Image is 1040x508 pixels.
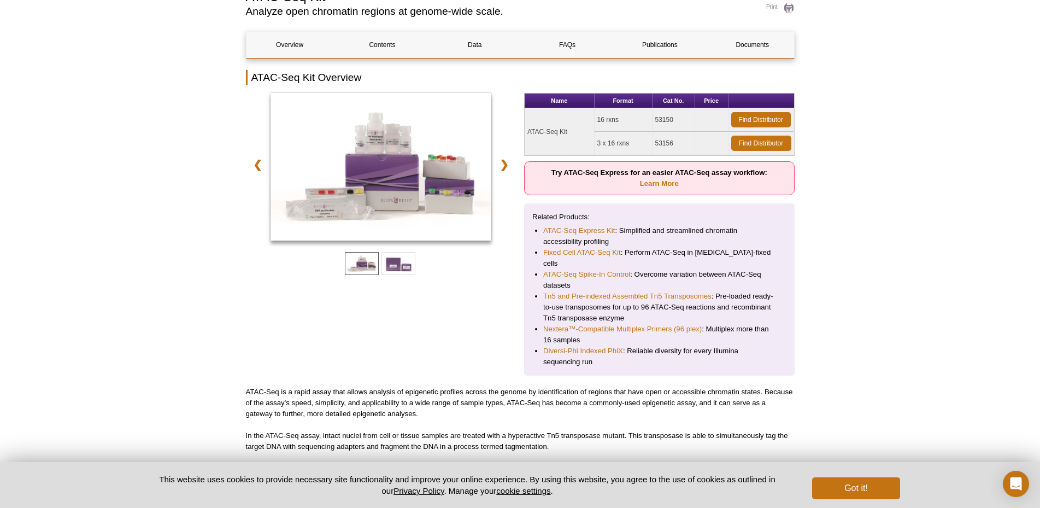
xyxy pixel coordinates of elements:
[339,32,426,58] a: Contents
[246,387,795,419] p: ATAC-Seq is a rapid assay that allows analysis of epigenetic profiles across the genome by identi...
[525,108,595,155] td: ATAC-Seq Kit
[543,247,775,269] li: : Perform ATAC-Seq in [MEDICAL_DATA]-fixed cells
[543,291,775,324] li: : Pre-loaded ready-to-use transposomes for up to 96 ATAC-Seq reactions and recombinant Tn5 transp...
[543,269,775,291] li: : Overcome variation between ATAC-Seq datasets
[653,108,695,132] td: 53150
[246,152,269,177] a: ❮
[543,291,712,302] a: Tn5 and Pre-indexed Assembled Tn5 Transposomes
[525,94,595,108] th: Name
[524,32,610,58] a: FAQs
[532,212,786,223] p: Related Products:
[653,94,695,108] th: Cat No.
[695,94,728,108] th: Price
[731,136,791,151] a: Find Distributor
[543,324,702,335] a: Nextera™-Compatible Multiplex Primers (96 plex)
[543,247,621,258] a: Fixed Cell ATAC-Seq Kit
[595,132,653,155] td: 3 x 16 rxns
[653,132,695,155] td: 53156
[246,32,333,58] a: Overview
[709,32,796,58] a: Documents
[543,225,775,247] li: : Simplified and streamlined chromatin accessibility profiling
[640,179,679,188] a: Learn More
[731,112,791,127] a: Find Distributor
[616,32,703,58] a: Publications
[496,486,550,495] button: cookie settings
[595,108,653,132] td: 16 rxns
[246,70,795,85] h2: ATAC-Seq Kit Overview
[551,168,767,188] strong: Try ATAC-Seq Express for an easier ATAC-Seq assay workflow:
[271,93,492,244] a: ATAC-Seq Kit
[140,474,795,497] p: This website uses cookies to provide necessary site functionality and improve your online experie...
[1003,471,1029,497] div: Open Intercom Messenger
[431,32,518,58] a: Data
[492,152,516,177] a: ❯
[543,346,775,367] li: : Reliable diversity for every Illumina sequencing run
[246,430,795,452] p: In the ATAC-Seq assay, intact nuclei from cell or tissue samples are treated with a hyperactive T...
[246,7,743,16] h2: Analyze open chromatin regions at genome-wide scale.
[543,269,630,280] a: ATAC-Seq Spike-In Control
[754,2,795,14] a: Print
[271,93,492,241] img: ATAC-Seq Kit
[393,486,444,495] a: Privacy Policy
[543,225,615,236] a: ATAC-Seq Express Kit
[595,94,653,108] th: Format
[812,477,900,499] button: Got it!
[543,346,623,357] a: Diversi-Phi Indexed PhiX
[543,324,775,346] li: : Multiplex more than 16 samples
